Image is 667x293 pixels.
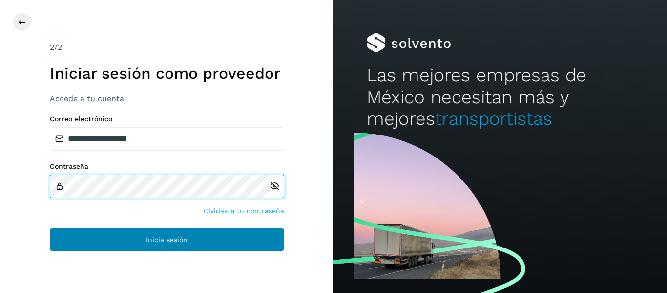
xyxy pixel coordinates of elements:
h1: Iniciar sesión como proveedor [50,64,284,83]
h2: Las mejores empresas de México necesitan más y mejores [367,65,633,130]
label: Correo electrónico [50,115,284,123]
span: Inicia sesión [146,236,188,243]
button: Inicia sesión [50,228,284,251]
h3: Accede a tu cuenta [50,94,284,103]
span: transportistas [435,108,552,129]
label: Contraseña [50,162,284,171]
div: /2 [50,42,284,53]
span: 2 [50,43,54,52]
a: Olvidaste tu contraseña [204,206,284,216]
